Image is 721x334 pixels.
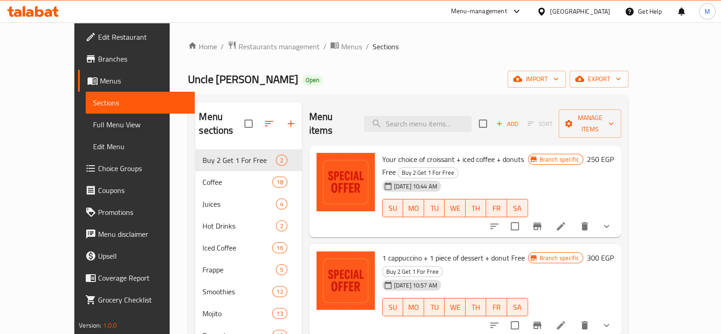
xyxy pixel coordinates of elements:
a: Full Menu View [86,114,195,136]
button: show more [596,215,617,237]
a: Coverage Report [78,267,195,289]
span: Open [302,76,323,84]
span: FR [490,202,503,215]
h6: 250 EGP [587,153,614,166]
a: Sections [86,92,195,114]
span: Menus [341,41,362,52]
span: 1.0.0 [103,319,117,331]
h6: 300 EGP [587,251,614,264]
div: Juices4 [195,193,301,215]
span: Sections [373,41,399,52]
a: Menus [78,70,195,92]
div: Mojito13 [195,303,301,324]
button: Manage items [559,110,621,138]
span: Menu disclaimer [98,229,187,240]
span: TU [428,202,441,215]
button: SU [382,199,403,217]
span: SU [386,202,399,215]
span: 12 [273,287,286,296]
img: 1 cappuccino + 1 piece of dessert + donut Free [316,251,375,310]
span: TH [469,301,483,314]
span: Iced Coffee [202,242,272,253]
span: Your choice of croissant + iced coffee + donuts Free [382,152,524,179]
span: Version: [79,319,101,331]
input: search [364,116,472,132]
span: Restaurants management [239,41,320,52]
div: Smoothies12 [195,281,301,303]
svg: Show Choices [601,320,612,331]
div: Hot Drinks2 [195,215,301,237]
button: FR [486,298,507,316]
div: [GEOGRAPHIC_DATA] [550,6,610,16]
span: 18 [273,178,286,187]
a: Menu disclaimer [78,223,195,245]
span: Branches [98,53,187,64]
span: Manage items [566,112,614,135]
span: Hot Drinks [202,220,275,231]
nav: breadcrumb [188,41,628,52]
span: Coverage Report [98,272,187,283]
a: Choice Groups [78,157,195,179]
a: Home [188,41,217,52]
div: items [276,198,287,209]
button: Branch-specific-item [526,215,548,237]
span: FR [490,301,503,314]
li: / [323,41,327,52]
a: Coupons [78,179,195,201]
span: 2 [276,222,287,230]
button: SU [382,298,403,316]
span: M [705,6,710,16]
button: TU [424,298,445,316]
span: 16 [273,244,286,252]
a: Grocery Checklist [78,289,195,311]
div: Menu-management [451,6,507,17]
button: Add section [280,113,302,135]
div: Iced Coffee16 [195,237,301,259]
span: Sort sections [258,113,280,135]
span: Menus [100,75,187,86]
span: Sections [93,97,187,108]
button: sort-choices [483,215,505,237]
span: MO [407,202,420,215]
button: WE [445,199,466,217]
a: Menus [330,41,362,52]
span: TH [469,202,483,215]
span: Edit Restaurant [98,31,187,42]
div: items [272,308,287,319]
span: Add item [493,117,522,131]
div: Buy 2 Get 1 For Free2 [195,149,301,171]
div: items [272,242,287,253]
button: import [508,71,566,88]
div: Frappe5 [195,259,301,281]
div: Open [302,75,323,86]
div: items [276,220,287,231]
span: Full Menu View [93,119,187,130]
span: Mojito [202,308,272,319]
span: Coffee [202,177,272,188]
button: delete [574,215,596,237]
button: TU [424,199,445,217]
span: import [515,73,559,85]
span: WE [448,202,462,215]
span: Frappe [202,264,275,275]
button: Add [493,117,522,131]
span: Select section [473,114,493,133]
span: Select section first [522,117,559,131]
span: Edit Menu [93,141,187,152]
span: Add [495,119,519,129]
a: Upsell [78,245,195,267]
button: TH [466,199,487,217]
h2: Menu sections [199,110,244,137]
span: 4 [276,200,287,209]
li: / [366,41,369,52]
span: Buy 2 Get 1 For Free [383,266,442,277]
div: items [276,155,287,166]
span: Smoothies [202,286,272,297]
span: WE [448,301,462,314]
div: items [276,264,287,275]
span: SA [511,301,524,314]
